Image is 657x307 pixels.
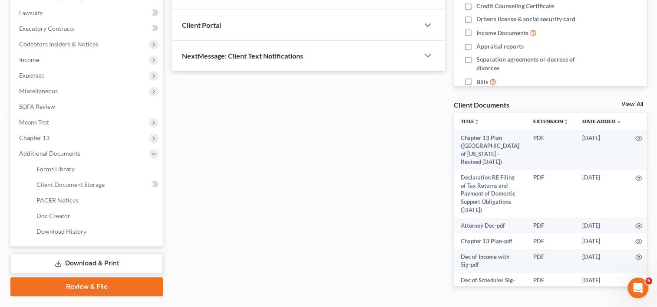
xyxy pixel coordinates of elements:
[19,118,49,126] span: Means Test
[616,119,621,124] i: expand_more
[19,40,98,48] span: Codebtors Insiders & Notices
[19,103,55,110] span: SOFA Review
[454,249,526,273] td: Dec of Income with Sig-pdf
[454,218,526,233] td: Attorney Dec-pdf
[36,196,78,204] span: PACER Notices
[476,78,488,86] span: Bills
[10,253,163,274] a: Download & Print
[12,99,163,114] a: SOFA Review
[621,101,643,108] a: View All
[36,228,86,235] span: Download History
[575,249,628,273] td: [DATE]
[12,5,163,21] a: Lawsuits
[533,118,568,124] a: Extensionunfold_more
[36,165,75,173] span: Forms Library
[19,150,80,157] span: Additional Documents
[563,119,568,124] i: unfold_more
[12,21,163,36] a: Executory Contracts
[454,100,509,109] div: Client Documents
[526,273,575,297] td: PDF
[526,170,575,218] td: PDF
[575,233,628,249] td: [DATE]
[30,177,163,193] a: Client Document Storage
[30,208,163,224] a: Doc Creator
[526,249,575,273] td: PDF
[36,212,70,219] span: Doc Creator
[30,161,163,177] a: Forms Library
[19,72,44,79] span: Expenses
[526,130,575,170] td: PDF
[476,2,554,10] span: Credit Counseling Certificate
[582,118,621,124] a: Date Added expand_more
[575,218,628,233] td: [DATE]
[627,278,648,298] iframe: Intercom live chat
[19,56,39,63] span: Income
[182,21,221,29] span: Client Portal
[461,118,479,124] a: Titleunfold_more
[36,181,105,188] span: Client Document Storage
[30,193,163,208] a: PACER Notices
[182,52,303,60] span: NextMessage: Client Text Notifications
[476,15,575,23] span: Drivers license & social security card
[476,29,528,37] span: Income Documents
[526,233,575,249] td: PDF
[474,119,479,124] i: unfold_more
[575,170,628,218] td: [DATE]
[454,130,526,170] td: Chapter 13 Plan ([GEOGRAPHIC_DATA] of [US_STATE] - Revised [DATE])
[526,218,575,233] td: PDF
[645,278,652,284] span: 5
[10,277,163,296] a: Review & File
[19,87,58,95] span: Miscellaneous
[575,130,628,170] td: [DATE]
[19,9,43,16] span: Lawsuits
[575,273,628,297] td: [DATE]
[454,273,526,297] td: Dec of Schedules Sig-pdf
[454,233,526,249] td: Chapter 13 Plan-pdf
[30,224,163,239] a: Download History
[454,170,526,218] td: Declaration RE Filing of Tax Returns and Payment of Domestic Support Obligations ([DATE])
[19,25,75,32] span: Executory Contracts
[476,42,524,51] span: Appraisal reports
[476,55,591,72] span: Separation agreements or decrees of divorces
[19,134,50,141] span: Chapter 13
